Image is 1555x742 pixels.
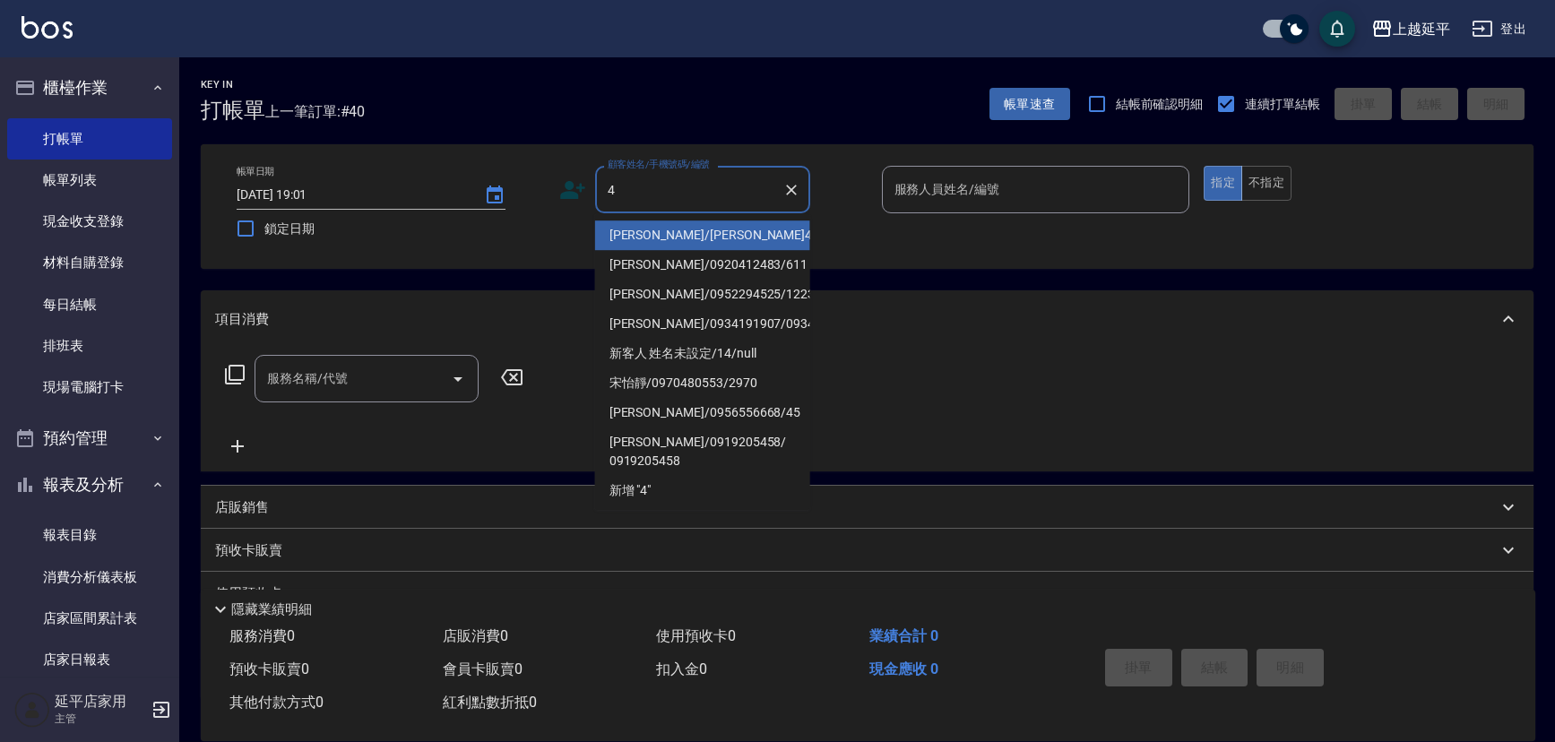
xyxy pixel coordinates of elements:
[215,541,282,560] p: 預收卡販賣
[1393,18,1450,40] div: 上越延平
[7,242,172,283] a: 材料自購登錄
[229,660,309,677] span: 預收卡販賣 0
[7,367,172,408] a: 現場電腦打卡
[595,309,810,339] li: [PERSON_NAME]/0934191907/0934191907
[201,572,1533,615] div: 使用預收卡
[55,693,146,711] h5: 延平店家用
[443,660,523,677] span: 會員卡販賣 0
[656,660,707,677] span: 扣入金 0
[229,694,324,711] span: 其他付款方式 0
[1241,166,1292,201] button: 不指定
[595,398,810,427] li: [PERSON_NAME]/0956556668/45
[779,177,804,203] button: Clear
[7,201,172,242] a: 現金收支登錄
[237,165,274,178] label: 帳單日期
[7,325,172,367] a: 排班表
[869,660,938,677] span: 現金應收 0
[595,427,810,476] li: [PERSON_NAME]/0919205458/ 0919205458
[7,415,172,462] button: 預約管理
[595,476,810,505] li: 新增 "4"
[7,639,172,680] a: 店家日報表
[1245,95,1320,114] span: 連續打單結帳
[1364,11,1457,47] button: 上越延平
[231,600,312,619] p: 隱藏業績明細
[443,694,537,711] span: 紅利點數折抵 0
[201,529,1533,572] div: 預收卡販賣
[55,711,146,727] p: 主管
[201,290,1533,348] div: 項目消費
[7,284,172,325] a: 每日結帳
[201,486,1533,529] div: 店販銷售
[7,118,172,160] a: 打帳單
[22,16,73,39] img: Logo
[201,98,265,123] h3: 打帳單
[595,368,810,398] li: 宋怡靜/0970480553/2970
[215,310,269,329] p: 項目消費
[215,498,269,517] p: 店販銷售
[14,692,50,728] img: Person
[608,158,710,171] label: 顧客姓名/手機號碼/編號
[215,584,282,603] p: 使用預收卡
[1464,13,1533,46] button: 登出
[264,220,315,238] span: 鎖定日期
[473,174,516,217] button: Choose date, selected date is 2025-09-20
[869,627,938,644] span: 業績合計 0
[7,598,172,639] a: 店家區間累計表
[595,339,810,368] li: 新客人 姓名未設定/14/null
[656,627,736,644] span: 使用預收卡 0
[595,220,810,250] li: [PERSON_NAME]/[PERSON_NAME]4805/4805
[7,160,172,201] a: 帳單列表
[989,88,1070,121] button: 帳單速查
[595,280,810,309] li: [PERSON_NAME]/0952294525/1223
[237,180,466,210] input: YYYY/MM/DD hh:mm
[7,65,172,111] button: 櫃檯作業
[7,556,172,598] a: 消費分析儀表板
[201,79,265,91] h2: Key In
[444,365,472,393] button: Open
[1319,11,1355,47] button: save
[265,100,366,123] span: 上一筆訂單:#40
[595,250,810,280] li: [PERSON_NAME]/0920412483/611
[443,627,508,644] span: 店販消費 0
[7,514,172,556] a: 報表目錄
[7,462,172,508] button: 報表及分析
[1204,166,1242,201] button: 指定
[1116,95,1204,114] span: 結帳前確認明細
[229,627,295,644] span: 服務消費 0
